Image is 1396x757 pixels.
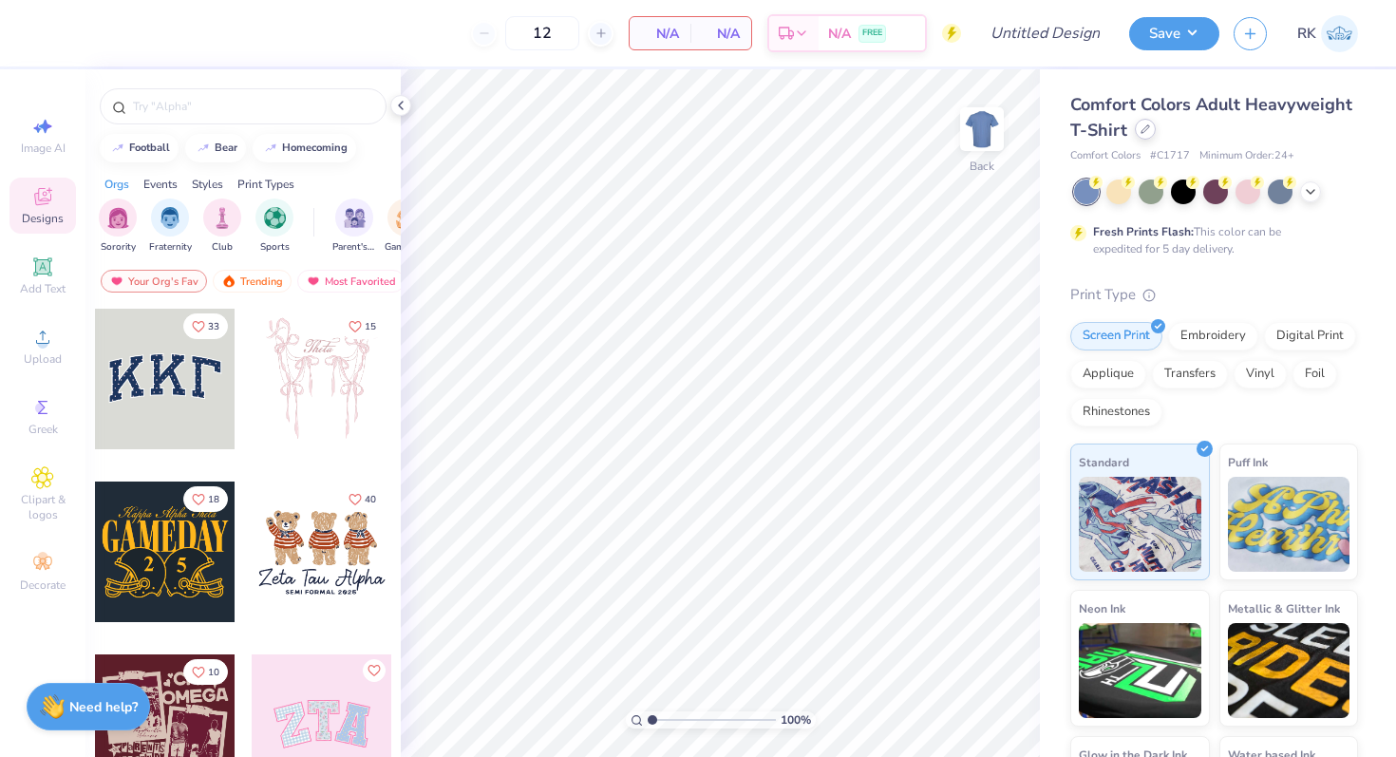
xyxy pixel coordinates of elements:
[212,240,233,255] span: Club
[129,142,170,153] div: football
[781,711,811,729] span: 100 %
[255,199,293,255] div: filter for Sports
[183,313,228,339] button: Like
[1093,223,1327,257] div: This color can be expedited for 5 day delivery.
[221,274,236,288] img: trending.gif
[260,240,290,255] span: Sports
[110,142,125,154] img: trend_line.gif
[264,207,286,229] img: Sports Image
[20,281,66,296] span: Add Text
[1093,224,1194,239] strong: Fresh Prints Flash:
[385,199,428,255] button: filter button
[828,24,851,44] span: N/A
[101,270,207,293] div: Your Org's Fav
[1234,360,1287,388] div: Vinyl
[21,141,66,156] span: Image AI
[1070,284,1358,306] div: Print Type
[641,24,679,44] span: N/A
[203,199,241,255] button: filter button
[149,199,192,255] div: filter for Fraternity
[192,176,223,193] div: Styles
[208,495,219,504] span: 18
[213,270,292,293] div: Trending
[1070,93,1352,142] span: Comfort Colors Adult Heavyweight T-Shirt
[975,14,1115,52] input: Untitled Design
[208,668,219,677] span: 10
[185,134,246,162] button: bear
[1297,15,1358,52] a: RK
[363,659,386,682] button: Like
[396,207,418,229] img: Game Day Image
[340,486,385,512] button: Like
[212,207,233,229] img: Club Image
[963,110,1001,148] img: Back
[1228,623,1350,718] img: Metallic & Glitter Ink
[69,698,138,716] strong: Need help?
[1228,598,1340,618] span: Metallic & Glitter Ink
[344,207,366,229] img: Parent's Weekend Image
[332,240,376,255] span: Parent's Weekend
[385,240,428,255] span: Game Day
[99,199,137,255] button: filter button
[332,199,376,255] div: filter for Parent's Weekend
[1079,623,1201,718] img: Neon Ink
[1079,598,1125,618] span: Neon Ink
[385,199,428,255] div: filter for Game Day
[1079,477,1201,572] img: Standard
[9,492,76,522] span: Clipart & logos
[28,422,58,437] span: Greek
[505,16,579,50] input: – –
[332,199,376,255] button: filter button
[208,322,219,331] span: 33
[1292,360,1337,388] div: Foil
[1152,360,1228,388] div: Transfers
[24,351,62,367] span: Upload
[263,142,278,154] img: trend_line.gif
[1297,23,1316,45] span: RK
[215,142,237,153] div: bear
[1070,360,1146,388] div: Applique
[237,176,294,193] div: Print Types
[109,274,124,288] img: most_fav.gif
[1228,452,1268,472] span: Puff Ink
[1070,322,1162,350] div: Screen Print
[160,207,180,229] img: Fraternity Image
[183,659,228,685] button: Like
[970,158,994,175] div: Back
[253,134,356,162] button: homecoming
[1168,322,1258,350] div: Embroidery
[149,199,192,255] button: filter button
[131,97,374,116] input: Try "Alpha"
[196,142,211,154] img: trend_line.gif
[1079,452,1129,472] span: Standard
[282,142,348,153] div: homecoming
[1321,15,1358,52] img: Rachel Kidd
[340,313,385,339] button: Like
[1228,477,1350,572] img: Puff Ink
[1150,148,1190,164] span: # C1717
[1199,148,1294,164] span: Minimum Order: 24 +
[107,207,129,229] img: Sorority Image
[101,240,136,255] span: Sorority
[1070,148,1141,164] span: Comfort Colors
[702,24,740,44] span: N/A
[365,322,376,331] span: 15
[20,577,66,593] span: Decorate
[255,199,293,255] button: filter button
[862,27,882,40] span: FREE
[22,211,64,226] span: Designs
[297,270,405,293] div: Most Favorited
[306,274,321,288] img: most_fav.gif
[1129,17,1219,50] button: Save
[149,240,192,255] span: Fraternity
[365,495,376,504] span: 40
[104,176,129,193] div: Orgs
[143,176,178,193] div: Events
[1264,322,1356,350] div: Digital Print
[100,134,179,162] button: football
[203,199,241,255] div: filter for Club
[1070,398,1162,426] div: Rhinestones
[183,486,228,512] button: Like
[99,199,137,255] div: filter for Sorority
